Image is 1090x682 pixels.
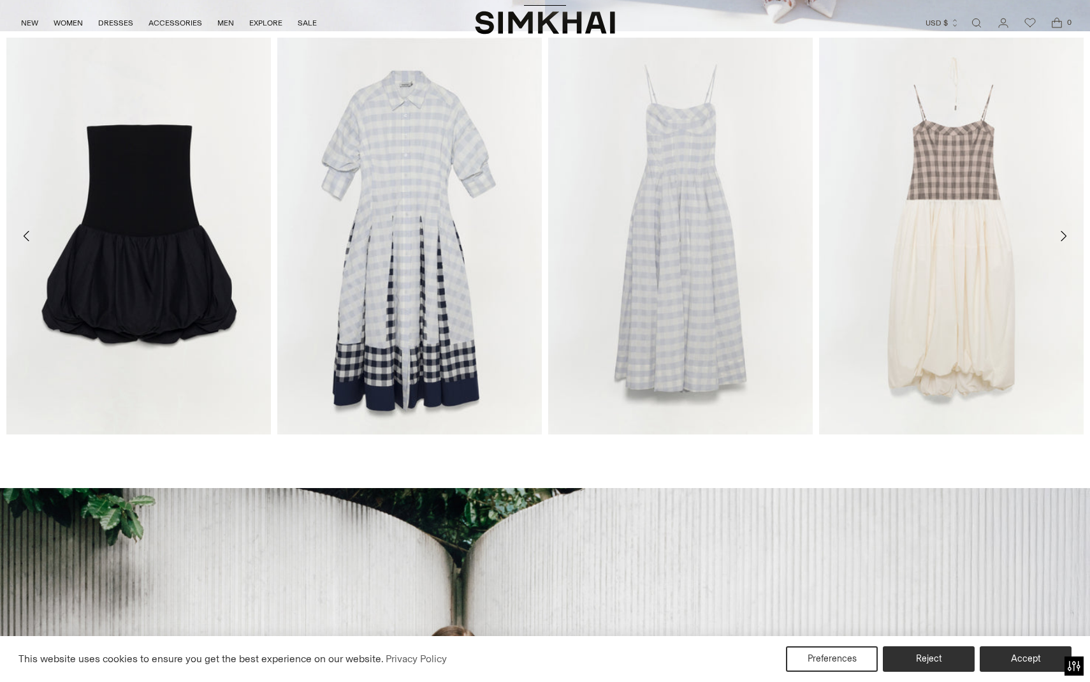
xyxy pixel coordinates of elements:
[786,646,878,672] button: Preferences
[18,653,384,665] span: This website uses cookies to ensure you get the best experience on our website.
[98,9,133,37] a: DRESSES
[298,9,317,37] a: SALE
[1063,17,1075,28] span: 0
[277,38,542,435] img: Jazz Cotton Midi Dress
[249,9,282,37] a: EXPLORE
[548,38,813,435] img: Kittiya Cotton Midi Dress
[217,9,234,37] a: MEN
[991,10,1016,36] a: Go to the account page
[475,10,615,35] a: SIMKHAI
[819,38,1084,435] img: Pfeiffer Midi Dress
[926,9,959,37] button: USD $
[13,222,41,250] button: Move to previous carousel slide
[21,9,38,37] a: NEW
[1017,10,1043,36] a: Wishlist
[980,646,1072,672] button: Accept
[149,9,202,37] a: ACCESSORIES
[1044,10,1070,36] a: Open cart modal
[964,10,989,36] a: Open search modal
[54,9,83,37] a: WOMEN
[6,38,271,435] img: Pollie Dress
[1049,222,1077,250] button: Move to next carousel slide
[883,646,975,672] button: Reject
[384,649,449,669] a: Privacy Policy (opens in a new tab)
